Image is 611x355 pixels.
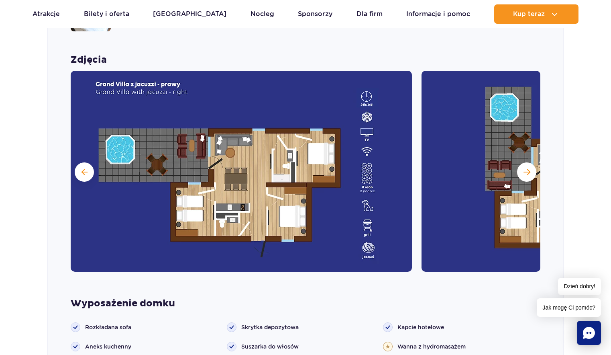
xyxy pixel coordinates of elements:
[406,4,470,24] a: Informacje i pomoc
[153,4,226,24] a: [GEOGRAPHIC_DATA]
[577,321,601,345] div: Chat
[356,4,383,24] a: Dla firm
[537,298,601,317] span: Jak mogę Ci pomóc?
[397,343,466,351] span: Wanna z hydromasażem
[494,4,578,24] button: Kup teraz
[298,4,332,24] a: Sponsorzy
[85,343,131,351] span: Aneks kuchenny
[71,298,540,310] strong: Wyposażenie domku
[84,4,129,24] a: Bilety i oferta
[517,162,536,182] button: Następny slajd
[241,343,299,351] span: Suszarka do włosów
[85,323,131,331] span: Rozkładana sofa
[33,4,60,24] a: Atrakcje
[71,54,540,66] strong: Zdjęcia
[513,10,545,18] span: Kup teraz
[241,323,299,331] span: Skrytka depozytowa
[397,323,444,331] span: Kapcie hotelowe
[251,4,274,24] a: Nocleg
[558,278,601,295] span: Dzień dobry!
